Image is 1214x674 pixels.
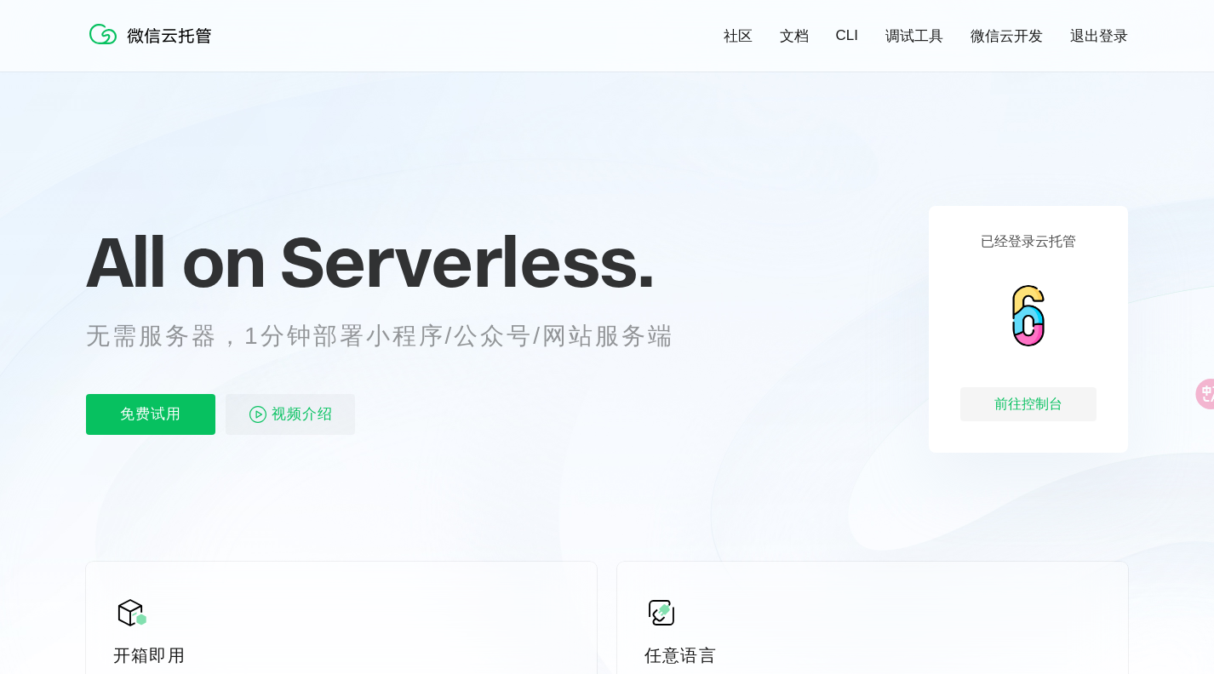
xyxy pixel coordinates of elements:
span: Serverless. [280,219,654,304]
span: 视频介绍 [272,394,333,435]
a: 退出登录 [1070,26,1128,46]
a: 微信云开发 [971,26,1043,46]
a: 微信云托管 [86,39,222,54]
img: video_play.svg [248,404,268,425]
a: 调试工具 [885,26,943,46]
img: 微信云托管 [86,17,222,51]
span: All on [86,219,264,304]
a: 社区 [724,26,753,46]
a: 文档 [780,26,809,46]
div: 前往控制台 [960,387,1097,421]
p: 免费试用 [86,394,215,435]
a: CLI [836,27,858,44]
p: 已经登录云托管 [981,233,1076,251]
p: 无需服务器，1分钟部署小程序/公众号/网站服务端 [86,319,706,353]
p: 任意语言 [644,643,1101,667]
p: 开箱即用 [113,643,570,667]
